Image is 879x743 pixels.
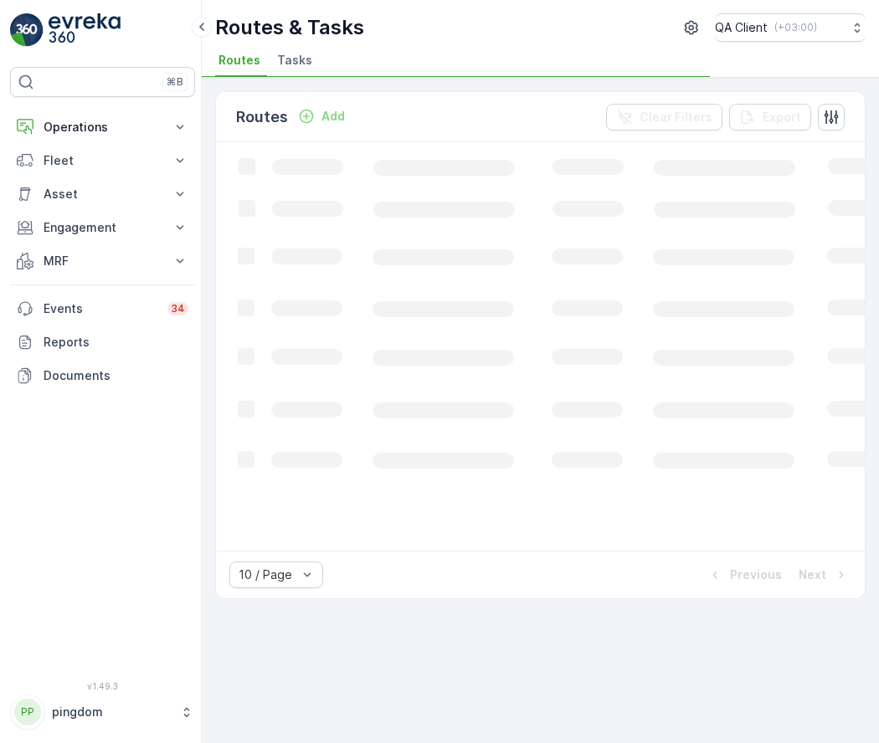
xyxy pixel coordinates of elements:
[715,19,768,36] p: QA Client
[10,211,195,244] button: Engagement
[10,144,195,177] button: Fleet
[10,694,195,730] button: PPpingdom
[715,13,866,42] button: QA Client(+03:00)
[44,119,162,136] p: Operations
[44,334,188,351] p: Reports
[44,367,188,384] p: Documents
[218,52,260,69] span: Routes
[10,359,195,392] a: Documents
[730,566,782,583] p: Previous
[763,109,801,126] p: Export
[52,704,172,720] p: pingdom
[291,106,352,126] button: Add
[44,300,157,317] p: Events
[167,75,183,89] p: ⌘B
[705,565,784,585] button: Previous
[10,110,195,144] button: Operations
[640,109,712,126] p: Clear Filters
[10,177,195,211] button: Asset
[14,699,41,725] div: PP
[10,292,195,325] a: Events34
[277,52,312,69] span: Tasks
[797,565,851,585] button: Next
[44,219,162,236] p: Engagement
[10,13,44,47] img: logo
[44,152,162,169] p: Fleet
[10,681,195,691] span: v 1.49.3
[44,186,162,202] p: Asset
[10,325,195,359] a: Reports
[44,253,162,269] p: MRF
[49,13,121,47] img: logo_light-DOdMpM7g.png
[799,566,826,583] p: Next
[171,302,185,315] p: 34
[774,21,817,34] p: ( +03:00 )
[236,105,288,129] p: Routes
[321,108,345,125] p: Add
[729,104,811,131] button: Export
[606,104,722,131] button: Clear Filters
[215,14,364,41] p: Routes & Tasks
[10,244,195,278] button: MRF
